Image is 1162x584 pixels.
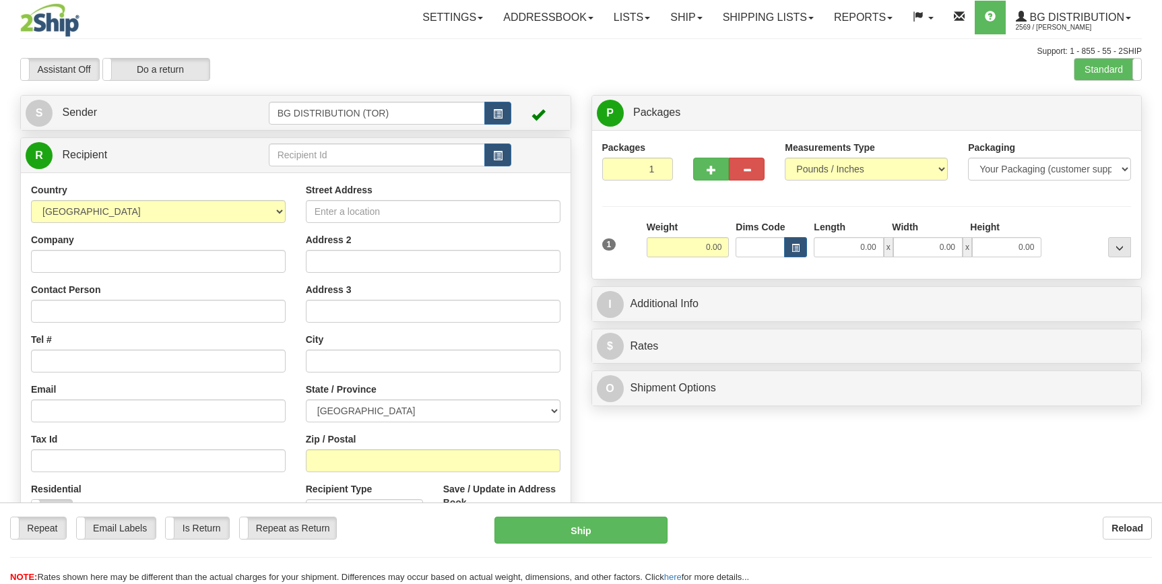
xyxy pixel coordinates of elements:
[62,106,97,118] span: Sender
[306,233,352,247] label: Address 2
[31,333,52,346] label: Tel #
[660,1,712,34] a: Ship
[32,500,72,521] label: No
[602,141,646,154] label: Packages
[1006,1,1141,34] a: BG Distribution 2569 / [PERSON_NAME]
[814,220,845,234] label: Length
[493,1,604,34] a: Addressbook
[963,237,972,257] span: x
[970,220,1000,234] label: Height
[604,1,660,34] a: Lists
[240,517,336,539] label: Repeat as Return
[597,375,1137,402] a: OShipment Options
[26,100,53,127] span: S
[31,183,67,197] label: Country
[20,3,79,37] img: logo2569.jpg
[647,220,678,234] label: Weight
[597,100,624,127] span: P
[306,183,373,197] label: Street Address
[736,220,785,234] label: Dims Code
[11,517,66,539] label: Repeat
[1074,59,1141,80] label: Standard
[968,141,1015,154] label: Packaging
[597,333,624,360] span: $
[633,106,680,118] span: Packages
[412,1,493,34] a: Settings
[62,149,107,160] span: Recipient
[713,1,824,34] a: Shipping lists
[306,333,323,346] label: City
[269,102,486,125] input: Sender Id
[1131,223,1161,360] iframe: chat widget
[494,517,668,544] button: Ship
[31,482,82,496] label: Residential
[892,220,918,234] label: Width
[77,517,156,539] label: Email Labels
[31,383,56,396] label: Email
[664,572,682,582] a: here
[31,233,74,247] label: Company
[26,142,53,169] span: R
[20,46,1142,57] div: Support: 1 - 855 - 55 - 2SHIP
[103,59,209,80] label: Do a return
[26,99,269,127] a: S Sender
[1111,523,1143,533] b: Reload
[21,59,99,80] label: Assistant Off
[31,432,57,446] label: Tax Id
[602,238,616,251] span: 1
[10,572,37,582] span: NOTE:
[31,283,100,296] label: Contact Person
[1103,517,1152,540] button: Reload
[597,291,624,318] span: I
[306,283,352,296] label: Address 3
[884,237,893,257] span: x
[597,333,1137,360] a: $Rates
[306,482,373,496] label: Recipient Type
[166,517,228,539] label: Is Return
[597,290,1137,318] a: IAdditional Info
[824,1,903,34] a: Reports
[26,141,242,169] a: R Recipient
[306,383,377,396] label: State / Province
[443,482,560,509] label: Save / Update in Address Book
[1016,21,1117,34] span: 2569 / [PERSON_NAME]
[597,375,624,402] span: O
[1027,11,1124,23] span: BG Distribution
[597,99,1137,127] a: P Packages
[785,141,875,154] label: Measurements Type
[306,432,356,446] label: Zip / Postal
[306,200,560,223] input: Enter a location
[269,143,486,166] input: Recipient Id
[1108,237,1131,257] div: ...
